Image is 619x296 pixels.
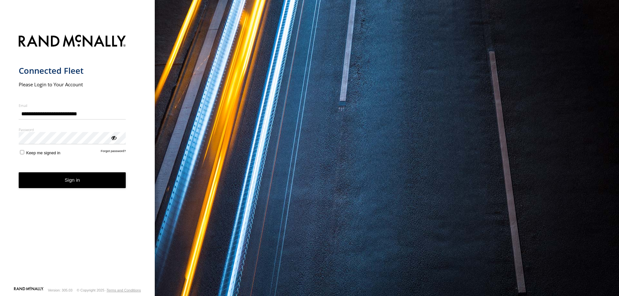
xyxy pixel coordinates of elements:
div: Version: 305.03 [48,288,73,292]
img: Rand McNally [19,33,126,50]
button: Sign in [19,172,126,188]
form: main [19,31,136,286]
div: ViewPassword [110,134,117,141]
a: Terms and Conditions [107,288,141,292]
label: Password [19,127,126,132]
h2: Please Login to Your Account [19,81,126,88]
span: Keep me signed in [26,150,60,155]
input: Keep me signed in [20,150,24,154]
h1: Connected Fleet [19,65,126,76]
label: Email [19,103,126,108]
div: © Copyright 2025 - [77,288,141,292]
a: Visit our Website [14,287,44,293]
a: Forgot password? [101,149,126,155]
